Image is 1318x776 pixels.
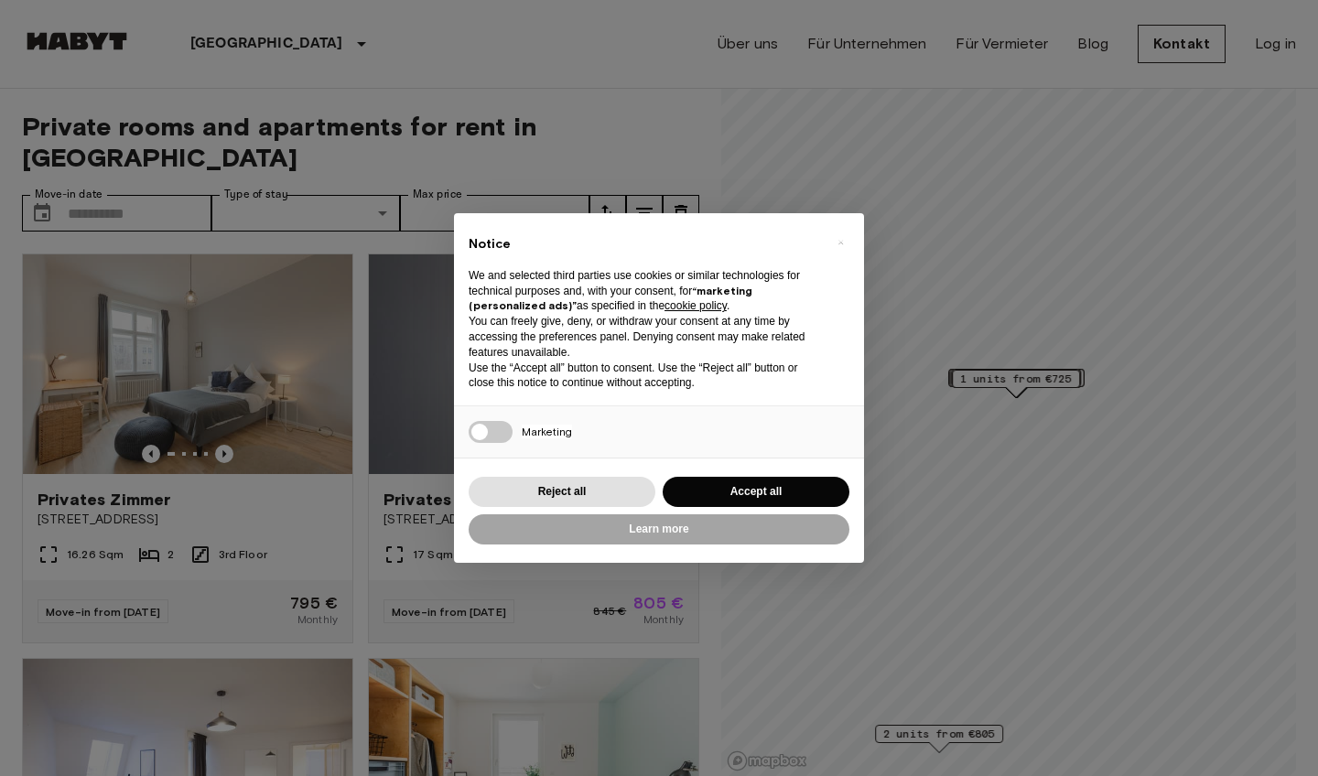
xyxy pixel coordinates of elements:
[469,314,820,360] p: You can freely give, deny, or withdraw your consent at any time by accessing the preferences pane...
[522,425,572,438] span: Marketing
[663,477,849,507] button: Accept all
[469,268,820,314] p: We and selected third parties use cookies or similar technologies for technical purposes and, wit...
[469,361,820,392] p: Use the “Accept all” button to consent. Use the “Reject all” button or close this notice to conti...
[837,232,844,253] span: ×
[469,284,752,313] strong: “marketing (personalized ads)”
[469,514,849,544] button: Learn more
[469,477,655,507] button: Reject all
[664,299,727,312] a: cookie policy
[469,235,820,253] h2: Notice
[826,228,855,257] button: Close this notice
